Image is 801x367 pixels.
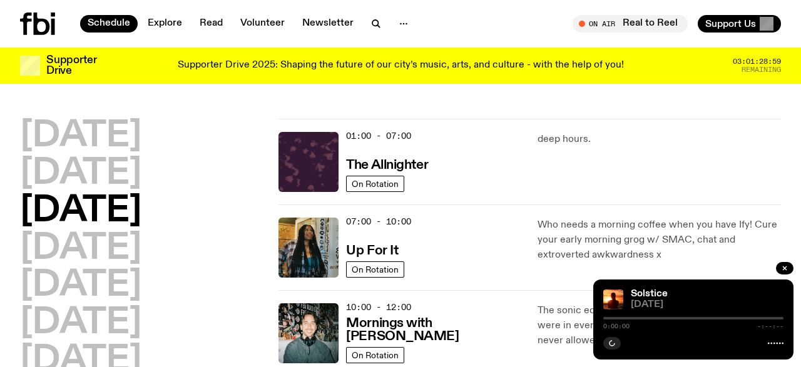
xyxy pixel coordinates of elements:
[603,323,630,329] span: 0:00:00
[346,347,404,363] a: On Rotation
[46,55,96,76] h3: Supporter Drive
[20,306,141,341] button: [DATE]
[573,15,688,33] button: On AirReal to Reel
[346,216,411,228] span: 07:00 - 10:00
[538,218,781,263] p: Who needs a morning coffee when you have Ify! Cure your early morning grog w/ SMAC, chat and extr...
[352,264,399,274] span: On Rotation
[733,58,781,65] span: 03:01:28:59
[742,66,781,73] span: Remaining
[20,156,141,191] button: [DATE]
[20,194,141,229] button: [DATE]
[346,159,428,172] h3: The Allnighter
[20,231,141,266] button: [DATE]
[705,18,756,29] span: Support Us
[538,132,781,147] p: deep hours.
[192,15,230,33] a: Read
[538,303,781,348] p: The sonic equivalent of those M&M Biscuit Bars that were in everyone else's lunch boxes but you w...
[346,314,522,343] a: Mornings with [PERSON_NAME]
[346,130,411,142] span: 01:00 - 07:00
[346,301,411,313] span: 10:00 - 12:00
[698,15,781,33] button: Support Us
[352,350,399,359] span: On Rotation
[631,300,783,309] span: [DATE]
[631,289,668,299] a: Solstice
[278,218,339,278] img: Ify - a Brown Skin girl with black braided twists, looking up to the side with her tongue stickin...
[20,268,141,303] button: [DATE]
[346,317,522,343] h3: Mornings with [PERSON_NAME]
[346,156,428,172] a: The Allnighter
[346,176,404,192] a: On Rotation
[757,323,783,329] span: -:--:--
[178,60,624,71] p: Supporter Drive 2025: Shaping the future of our city’s music, arts, and culture - with the help o...
[233,15,292,33] a: Volunteer
[352,179,399,188] span: On Rotation
[278,303,339,363] img: Radio presenter Ben Hansen sits in front of a wall of photos and an fbi radio sign. Film photo. B...
[80,15,138,33] a: Schedule
[20,119,141,154] button: [DATE]
[346,242,398,258] a: Up For It
[295,15,361,33] a: Newsletter
[346,244,398,258] h3: Up For It
[346,261,404,278] a: On Rotation
[603,289,623,309] img: A girl standing in the ocean as waist level, staring into the rise of the sun.
[140,15,190,33] a: Explore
